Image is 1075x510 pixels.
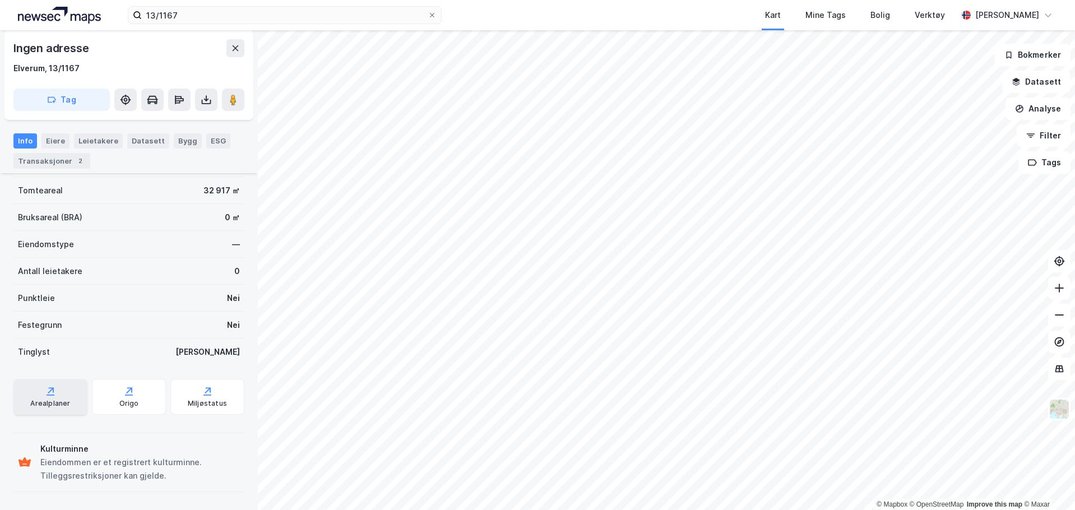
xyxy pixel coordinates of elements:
div: ESG [206,133,230,148]
iframe: Chat Widget [1019,456,1075,510]
div: Ingen adresse [13,39,91,57]
img: logo.a4113a55bc3d86da70a041830d287a7e.svg [18,7,101,24]
div: Bruksareal (BRA) [18,211,82,224]
div: Transaksjoner [13,152,90,168]
div: Tomteareal [18,184,63,197]
div: Info [13,133,37,148]
div: Arealplaner [30,399,70,408]
a: OpenStreetMap [910,500,964,508]
div: Mine Tags [805,8,846,22]
img: Z [1049,398,1070,420]
div: Eiere [41,133,69,148]
div: 32 917 ㎡ [203,184,240,197]
div: [PERSON_NAME] [975,8,1039,22]
div: Kontrollprogram for chat [1019,456,1075,510]
div: Kulturminne [40,442,240,456]
input: Søk på adresse, matrikkel, gårdeiere, leietakere eller personer [142,7,428,24]
div: Origo [119,399,139,408]
div: — [232,238,240,251]
div: Datasett [127,133,169,148]
div: Miljøstatus [188,399,227,408]
div: Nei [227,291,240,305]
div: Eiendomstype [18,238,74,251]
div: Elverum, 13/1167 [13,62,80,75]
div: Nei [227,318,240,332]
a: Mapbox [877,500,907,508]
button: Tag [13,89,110,111]
div: Verktøy [915,8,945,22]
div: Punktleie [18,291,55,305]
button: Analyse [1006,98,1071,120]
a: Improve this map [967,500,1022,508]
button: Bokmerker [995,44,1071,66]
div: 0 [234,265,240,278]
div: Leietakere [74,133,123,148]
button: Tags [1018,151,1071,174]
button: Filter [1017,124,1071,147]
div: 0 ㎡ [225,211,240,224]
div: [PERSON_NAME] [175,345,240,359]
div: Kart [765,8,781,22]
div: 2 [75,155,86,166]
button: Datasett [1002,71,1071,93]
div: Bolig [870,8,890,22]
div: Eiendommen er et registrert kulturminne. Tilleggsrestriksjoner kan gjelde. [40,456,240,483]
div: Festegrunn [18,318,62,332]
div: Bygg [174,133,202,148]
div: Tinglyst [18,345,50,359]
div: Antall leietakere [18,265,82,278]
